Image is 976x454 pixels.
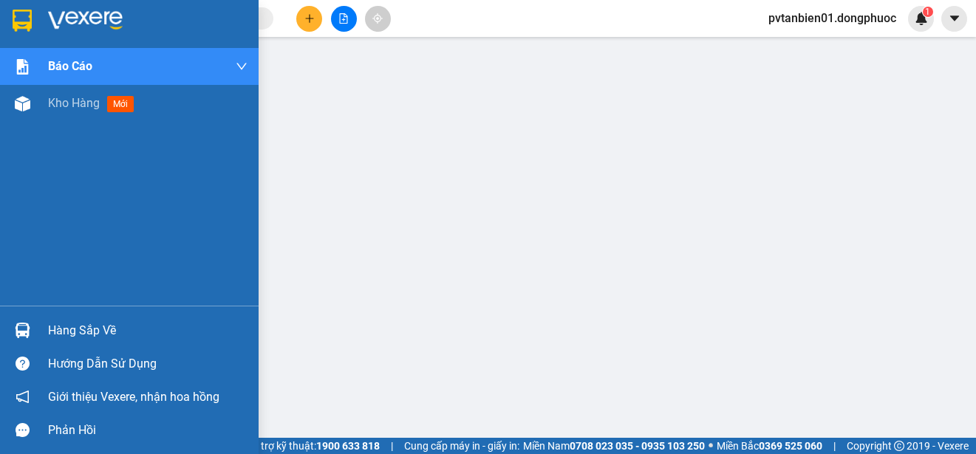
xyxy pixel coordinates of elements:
[107,96,134,112] span: mới
[15,96,30,111] img: warehouse-icon
[709,443,713,449] span: ⚪️
[717,438,822,454] span: Miền Bắc
[16,357,30,371] span: question-circle
[391,438,393,454] span: |
[48,57,92,75] span: Báo cáo
[296,6,322,32] button: plus
[894,441,904,451] span: copyright
[372,13,383,24] span: aim
[48,388,219,406] span: Giới thiệu Vexere, nhận hoa hồng
[948,12,961,25] span: caret-down
[757,9,908,27] span: pvtanbien01.dongphuoc
[15,323,30,338] img: warehouse-icon
[338,13,349,24] span: file-add
[48,353,248,375] div: Hướng dẫn sử dụng
[570,440,705,452] strong: 0708 023 035 - 0935 103 250
[331,6,357,32] button: file-add
[923,7,933,17] sup: 1
[523,438,705,454] span: Miền Nam
[304,13,315,24] span: plus
[236,61,248,72] span: down
[365,6,391,32] button: aim
[48,320,248,342] div: Hàng sắp về
[941,6,967,32] button: caret-down
[925,7,930,17] span: 1
[759,440,822,452] strong: 0369 525 060
[16,390,30,404] span: notification
[48,96,100,110] span: Kho hàng
[245,438,380,454] span: Hỗ trợ kỹ thuật:
[915,12,928,25] img: icon-new-feature
[16,423,30,437] span: message
[48,419,248,441] div: Phản hồi
[404,438,519,454] span: Cung cấp máy in - giấy in:
[15,59,30,75] img: solution-icon
[13,10,32,32] img: logo-vxr
[316,440,380,452] strong: 1900 633 818
[833,438,836,454] span: |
